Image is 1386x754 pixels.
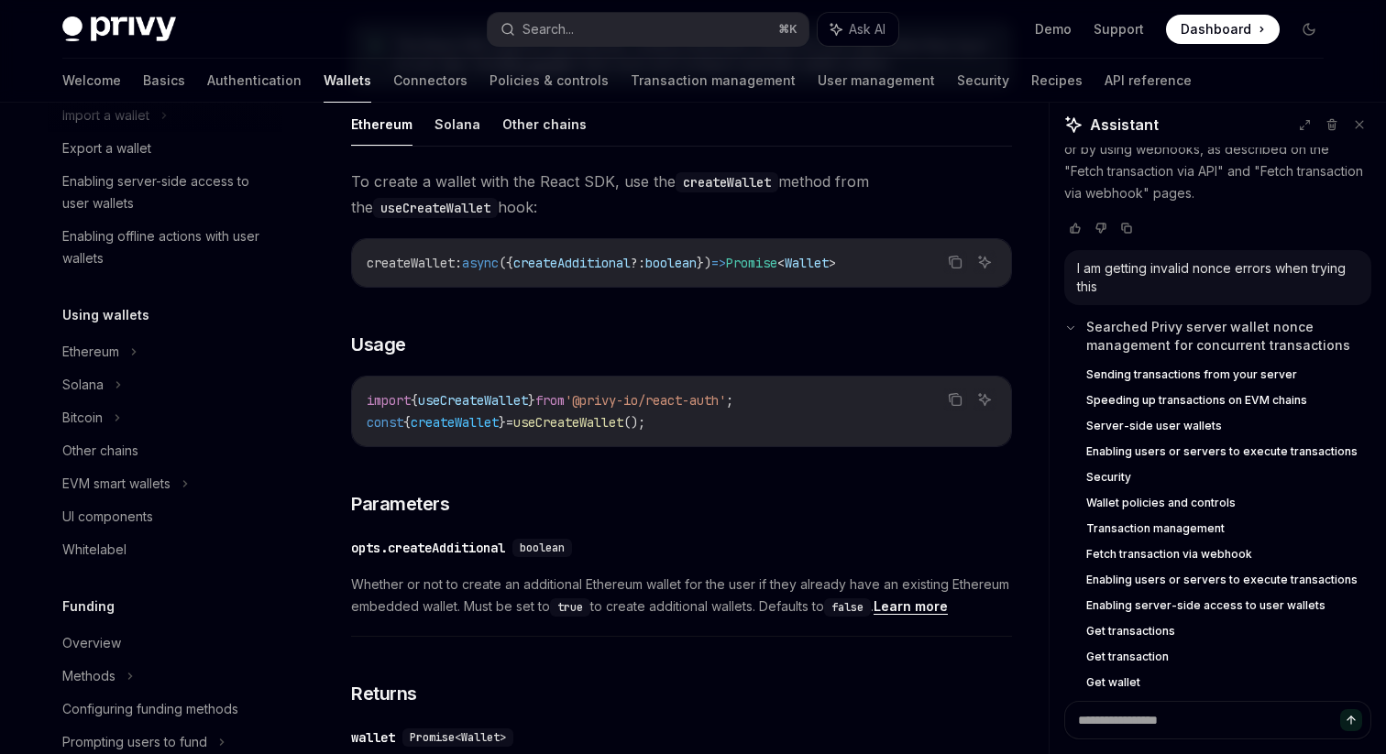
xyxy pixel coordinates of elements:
span: Get transactions [1086,624,1175,639]
div: I am getting invalid nonce errors when trying this [1077,259,1358,296]
div: Other chains [62,440,138,462]
span: ?: [631,255,645,271]
button: Ask AI [818,13,898,46]
span: boolean [645,255,697,271]
a: Get transactions [1086,620,1371,642]
div: opts.createAdditional [351,539,505,557]
span: = [506,414,513,431]
span: => [711,255,726,271]
div: Solana [62,374,104,396]
a: Get transaction [1086,646,1371,668]
span: from [535,392,565,409]
span: useCreateWallet [418,392,528,409]
code: useCreateWallet [373,198,498,218]
span: ; [726,392,733,409]
a: Overview [48,627,282,660]
a: Dashboard [1166,15,1280,44]
span: Promise [726,255,777,271]
span: createWallet [411,414,499,431]
span: Parameters [351,491,449,517]
button: Ethereum [351,103,412,146]
span: To create a wallet with the React SDK, use the method from the hook: [351,169,1012,220]
div: Search... [522,18,574,40]
a: Configuring funding methods [48,693,282,726]
button: Ask AI [973,250,996,274]
a: Enabling offline actions with user wallets [48,220,282,275]
span: Dashboard [1181,20,1251,38]
span: Whether or not to create an additional Ethereum wallet for the user if they already have an exist... [351,574,1012,617]
span: Wallet [785,255,829,271]
span: Returns [351,681,417,706]
span: Searched Privy server wallet nonce management for concurrent transactions [1086,318,1371,355]
a: Recipes [1031,59,1083,103]
span: < [777,255,785,271]
button: Copy the contents from the code block [943,250,967,274]
a: Other chains [48,434,282,467]
span: Sending transactions from your server [1086,367,1297,382]
a: Authentication [207,59,302,103]
button: Searched Privy server wallet nonce management for concurrent transactions [1064,318,1371,355]
button: Send message [1340,709,1362,731]
span: Server-side user wallets [1086,419,1222,433]
a: Connectors [393,59,467,103]
button: Ask AI [973,388,996,411]
a: Policies & controls [489,59,609,103]
button: Copy the contents from the code block [943,388,967,411]
div: Overview [62,632,121,654]
span: createAdditional [513,255,631,271]
a: Transaction management [1086,518,1371,540]
div: Enabling server-side access to user wallets [62,170,271,214]
code: false [824,598,871,617]
span: > [829,255,836,271]
span: Fetch transaction via webhook [1086,547,1252,562]
a: Wallets [324,59,371,103]
button: Solana [434,103,480,146]
span: Get wallet [1086,675,1140,690]
a: Get wallet [1086,672,1371,694]
code: createWallet [676,172,778,192]
span: Wallet policies and controls [1086,496,1236,510]
span: Security [1086,470,1131,485]
span: (); [623,414,645,431]
button: Other chains [502,103,587,146]
a: Enabling users or servers to execute transactions [1086,441,1371,463]
span: ({ [499,255,513,271]
a: Fetch transaction via webhook [1086,543,1371,565]
button: Toggle dark mode [1294,15,1324,44]
span: Usage [351,332,406,357]
a: Sending transactions from your server [1086,364,1371,386]
span: useCreateWallet [513,414,623,431]
a: Welcome [62,59,121,103]
a: Enabling server-side access to user wallets [1086,595,1371,617]
a: Enabling server-side access to user wallets [48,165,282,220]
span: { [411,392,418,409]
div: Whitelabel [62,539,126,561]
a: User management [818,59,935,103]
a: Security [957,59,1009,103]
div: Prompting users to fund [62,731,207,753]
div: wallet [351,728,395,747]
span: { [403,414,411,431]
img: dark logo [62,16,176,42]
span: Speeding up transactions on EVM chains [1086,393,1307,408]
span: } [499,414,506,431]
a: Support [1094,20,1144,38]
span: import [367,392,411,409]
div: Methods [62,665,115,687]
span: async [462,255,499,271]
a: Learn more [874,598,948,615]
div: Bitcoin [62,407,103,429]
a: Update wallet [1086,697,1371,719]
div: UI components [62,506,153,528]
span: : [455,255,462,271]
span: Enabling users or servers to execute transactions [1086,444,1358,459]
a: Security [1086,466,1371,488]
span: Enabling server-side access to user wallets [1086,598,1325,613]
span: Get transaction [1086,650,1169,664]
a: Basics [143,59,185,103]
span: boolean [520,541,565,555]
span: '@privy-io/react-auth' [565,392,726,409]
a: Server-side user wallets [1086,415,1371,437]
div: Enabling offline actions with user wallets [62,225,271,269]
span: Ask AI [849,20,885,38]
